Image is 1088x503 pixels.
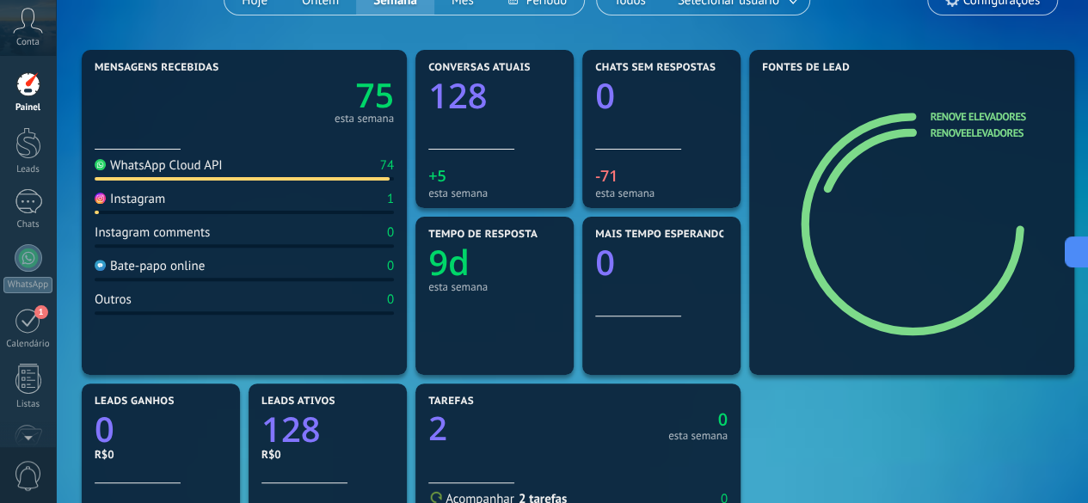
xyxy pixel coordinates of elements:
a: 75 [244,72,394,118]
text: 9d [428,238,470,285]
img: Instagram [95,193,106,204]
text: 75 [355,72,394,118]
text: -71 [595,166,618,187]
div: Painel [3,102,53,113]
div: R$0 [95,447,227,462]
span: 1 [34,305,48,319]
text: 0 [95,405,114,452]
div: Instagram comments [95,224,210,241]
span: Mensagens recebidas [95,62,218,74]
a: renoveelevadores [930,126,1023,140]
span: Tempo de resposta [428,229,538,241]
div: R$0 [261,447,394,462]
div: 0 [387,258,394,274]
div: Leads [3,164,53,175]
div: esta semana [428,187,561,199]
div: Listas [3,399,53,410]
div: 0 [387,291,394,308]
a: 128 [261,405,394,452]
div: esta semana [428,280,561,293]
span: Leads ativos [261,396,335,408]
span: Leads ganhos [95,396,175,408]
span: Tarefas [428,396,474,408]
a: 2 [428,406,574,451]
div: Chats [3,219,53,230]
div: Bate-papo online [95,258,205,274]
a: Renove Elevadores [930,109,1025,123]
div: esta semana [582,432,728,440]
span: Conversas atuais [428,62,531,74]
div: 1 [387,191,394,207]
text: 0 [595,238,615,285]
text: 128 [261,405,321,452]
span: Chats sem respostas [595,62,716,74]
div: WhatsApp [3,277,52,293]
a: 0 [95,405,227,452]
text: 128 [428,71,488,119]
span: Conta [16,37,40,48]
div: Calendário [3,339,53,350]
div: esta semana [595,187,728,199]
div: esta semana [335,114,394,123]
div: 0 [387,224,394,241]
text: +5 [428,166,446,187]
div: Outros [95,291,132,308]
img: Bate-papo online [95,260,106,271]
div: Instagram [95,191,165,207]
span: Mais tempo esperando [595,229,727,241]
text: 2 [428,406,447,451]
text: 0 [718,408,728,431]
img: WhatsApp Cloud API [95,159,106,170]
div: 74 [380,157,394,174]
span: Fontes de lead [762,62,850,74]
div: WhatsApp Cloud API [95,157,223,174]
text: 0 [595,71,615,119]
